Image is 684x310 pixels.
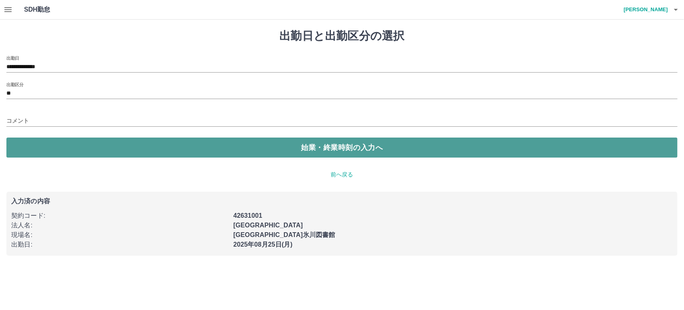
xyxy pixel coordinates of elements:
[11,240,228,249] p: 出勤日 :
[233,222,303,229] b: [GEOGRAPHIC_DATA]
[6,29,678,43] h1: 出勤日と出勤区分の選択
[6,55,19,61] label: 出勤日
[11,221,228,230] p: 法人名 :
[11,198,673,205] p: 入力済の内容
[11,230,228,240] p: 現場名 :
[233,212,262,219] b: 42631001
[6,81,23,87] label: 出勤区分
[233,241,293,248] b: 2025年08月25日(月)
[6,138,678,158] button: 始業・終業時刻の入力へ
[233,231,335,238] b: [GEOGRAPHIC_DATA]氷川図書館
[6,170,678,179] p: 前へ戻る
[11,211,228,221] p: 契約コード :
